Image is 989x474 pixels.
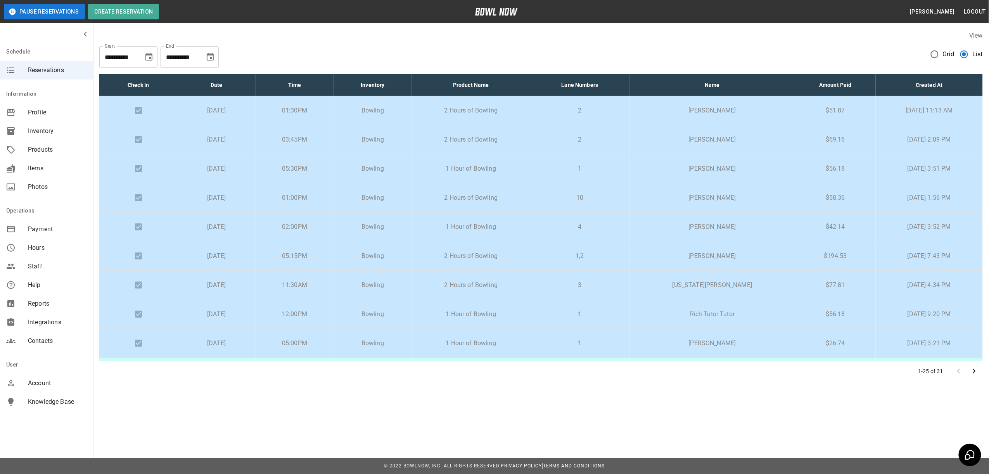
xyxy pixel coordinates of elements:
[801,339,870,348] p: $26.74
[536,164,623,173] p: 1
[183,193,249,202] p: [DATE]
[262,251,327,261] p: 05:15PM
[28,299,87,308] span: Reports
[28,108,87,117] span: Profile
[801,251,870,261] p: $194.53
[418,106,524,115] p: 2 Hours of Bowling
[183,251,249,261] p: [DATE]
[340,135,405,144] p: Bowling
[183,135,249,144] p: [DATE]
[183,339,249,348] p: [DATE]
[28,126,87,136] span: Inventory
[801,164,870,173] p: $56.18
[536,135,623,144] p: 2
[801,280,870,290] p: $77.81
[882,135,977,144] p: [DATE] 2:09 PM
[967,363,982,379] button: Go to next page
[28,145,87,154] span: Products
[801,135,870,144] p: $69.16
[876,74,983,96] th: Created At
[629,74,795,96] th: Name
[543,463,605,469] a: Terms and Conditions
[412,74,530,96] th: Product Name
[202,49,218,65] button: Choose date, selected date is Oct 6, 2025
[882,106,977,115] p: [DATE] 11:13 AM
[28,243,87,253] span: Hours
[384,463,501,469] span: © 2022 BowlNow, Inc. All Rights Reserved.
[961,5,989,19] button: Logout
[801,193,870,202] p: $58.36
[262,135,327,144] p: 03:45PM
[636,106,789,115] p: [PERSON_NAME]
[882,310,977,319] p: [DATE] 9:20 PM
[882,339,977,348] p: [DATE] 3:21 PM
[183,310,249,319] p: [DATE]
[262,310,327,319] p: 12:00PM
[801,310,870,319] p: $56.18
[183,222,249,232] p: [DATE]
[536,222,623,232] p: 4
[28,280,87,290] span: Help
[183,106,249,115] p: [DATE]
[418,251,524,261] p: 2 Hours of Bowling
[28,262,87,271] span: Staff
[475,8,518,16] img: logo
[4,4,85,19] button: Pause Reservations
[418,339,524,348] p: 1 Hour of Bowling
[801,222,870,232] p: $42.14
[943,50,954,59] span: Grid
[340,251,405,261] p: Bowling
[262,106,327,115] p: 01:30PM
[418,310,524,319] p: 1 Hour of Bowling
[418,135,524,144] p: 2 Hours of Bowling
[636,193,789,202] p: [PERSON_NAME]
[530,74,629,96] th: Lane Numbers
[636,310,789,319] p: Rich Tutor Tutor
[636,280,789,290] p: [US_STATE][PERSON_NAME]
[262,339,327,348] p: 05:00PM
[882,251,977,261] p: [DATE] 7:43 PM
[88,4,159,19] button: Create Reservation
[28,336,87,346] span: Contacts
[418,193,524,202] p: 2 Hours of Bowling
[28,66,87,75] span: Reservations
[918,367,944,375] p: 1-25 of 31
[334,74,412,96] th: Inventory
[795,74,876,96] th: Amount Paid
[418,164,524,173] p: 1 Hour of Bowling
[536,193,623,202] p: 10
[636,135,789,144] p: [PERSON_NAME]
[262,222,327,232] p: 02:00PM
[882,280,977,290] p: [DATE] 4:34 PM
[28,182,87,192] span: Photos
[262,164,327,173] p: 05:30PM
[972,50,983,59] span: List
[340,106,405,115] p: Bowling
[256,74,334,96] th: Time
[340,339,405,348] p: Bowling
[536,251,623,261] p: 1,2
[536,280,623,290] p: 3
[177,74,255,96] th: Date
[340,310,405,319] p: Bowling
[636,222,789,232] p: [PERSON_NAME]
[183,280,249,290] p: [DATE]
[340,193,405,202] p: Bowling
[907,5,958,19] button: [PERSON_NAME]
[969,32,983,39] label: View
[636,164,789,173] p: [PERSON_NAME]
[882,164,977,173] p: [DATE] 3:51 PM
[636,339,789,348] p: [PERSON_NAME]
[801,106,870,115] p: $51.87
[340,222,405,232] p: Bowling
[28,164,87,173] span: Items
[340,164,405,173] p: Bowling
[99,74,177,96] th: Check In
[418,222,524,232] p: 1 Hour of Bowling
[262,193,327,202] p: 01:00PM
[141,49,157,65] button: Choose date, selected date is Aug 22, 2025
[28,318,87,327] span: Integrations
[28,379,87,388] span: Account
[536,310,623,319] p: 1
[882,222,977,232] p: [DATE] 3:52 PM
